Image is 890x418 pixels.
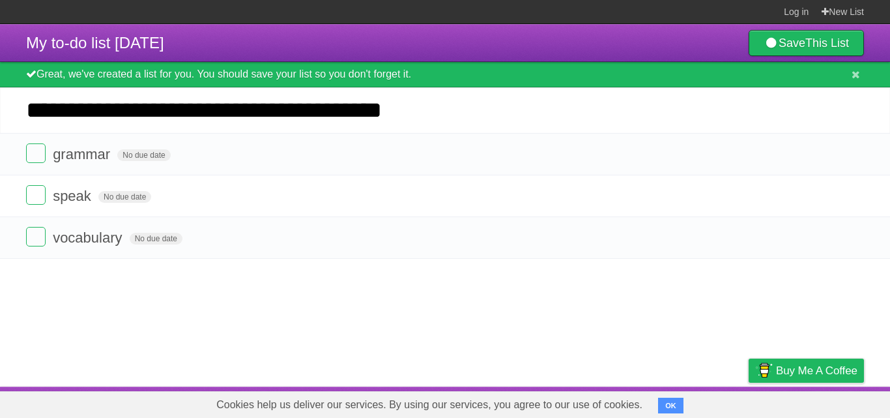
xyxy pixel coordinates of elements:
span: grammar [53,146,113,162]
label: Done [26,185,46,205]
img: Buy me a coffee [755,359,773,381]
b: This List [805,37,849,50]
span: Buy me a coffee [776,359,857,382]
span: Cookies help us deliver our services. By using our services, you agree to our use of cookies. [203,392,655,418]
span: No due date [98,191,151,203]
label: Done [26,227,46,246]
span: No due date [117,149,170,161]
span: No due date [130,233,182,245]
a: Privacy [732,390,766,415]
a: About [575,390,603,415]
span: speak [53,188,94,204]
a: Buy me a coffee [749,359,864,383]
a: SaveThis List [749,30,864,56]
button: OK [658,398,683,413]
a: Developers [618,390,671,415]
span: vocabulary [53,230,125,246]
a: Suggest a feature [782,390,864,415]
label: Done [26,143,46,163]
a: Terms [687,390,716,415]
span: My to-do list [DATE] [26,34,164,52]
